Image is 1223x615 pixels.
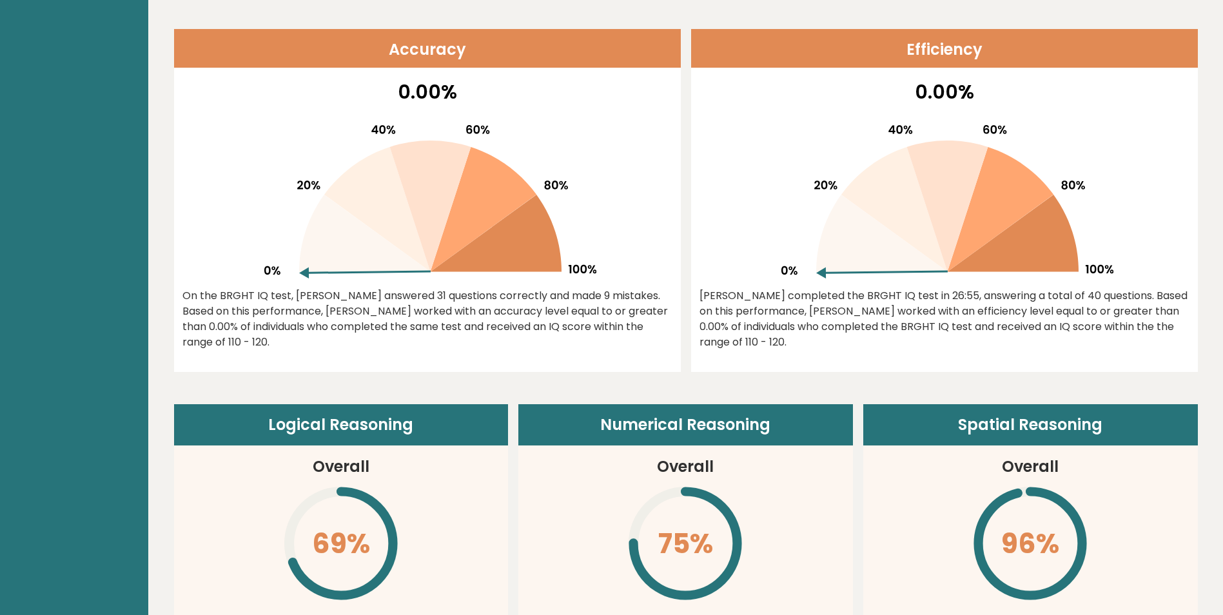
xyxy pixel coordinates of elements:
[313,455,369,478] h3: Overall
[972,485,1089,602] svg: \
[518,404,853,445] header: Numerical Reasoning
[1002,455,1059,478] h3: Overall
[691,29,1198,68] header: Efficiency
[174,29,681,68] header: Accuracy
[700,288,1189,350] div: [PERSON_NAME] completed the BRGHT IQ test in 26:55, answering a total of 40 questions. Based on t...
[700,77,1189,106] p: 0.00%
[174,404,509,445] header: Logical Reasoning
[182,288,672,350] div: On the BRGHT IQ test, [PERSON_NAME] answered 31 questions correctly and made 9 mistakes. Based on...
[657,455,714,478] h3: Overall
[627,485,744,602] svg: \
[863,404,1198,445] header: Spatial Reasoning
[182,77,672,106] p: 0.00%
[282,485,400,602] svg: \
